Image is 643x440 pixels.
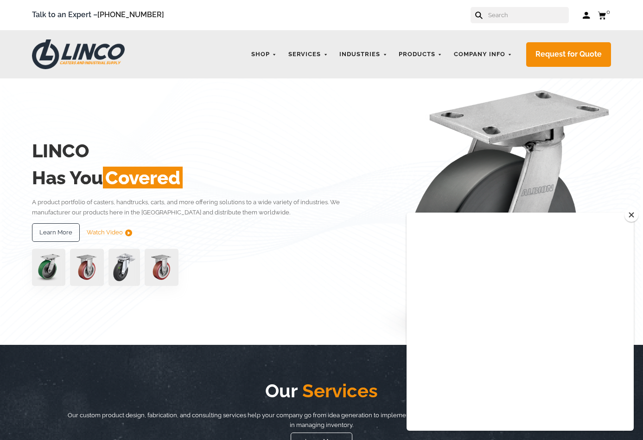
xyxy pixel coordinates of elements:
[394,45,447,64] a: Products
[624,208,638,222] button: Close
[32,223,80,242] a: Learn More
[335,45,392,64] a: Industries
[32,197,378,217] p: A product portfolio of casters, handtrucks, carts, and more offering solutions to a wide variety ...
[32,137,378,164] h2: LINCO
[449,45,517,64] a: Company Info
[32,164,378,191] h2: Has You
[125,229,132,236] img: subtract.png
[606,8,610,15] span: 0
[103,167,183,188] span: Covered
[526,42,611,67] a: Request for Quote
[32,9,164,21] span: Talk to an Expert –
[247,45,281,64] a: Shop
[380,78,611,344] img: linco_caster
[145,249,178,286] img: capture-59611-removebg-preview-1.png
[87,223,132,242] a: Watch Video
[284,45,333,64] a: Services
[583,11,591,20] a: Log in
[70,249,104,286] img: capture-59611-removebg-preview-1.png
[298,380,378,401] span: Services
[64,410,579,430] p: Our custom product design, fabrication, and consulting services help your company go from idea ge...
[32,249,65,286] img: pn3orx8a-94725-1-1-.png
[108,249,140,286] img: lvwpp200rst849959jpg-30522-removebg-preview-1.png
[598,9,611,21] a: 0
[487,7,569,23] input: Search
[64,377,579,404] h2: Our
[97,10,164,19] a: [PHONE_NUMBER]
[32,39,125,69] img: LINCO CASTERS & INDUSTRIAL SUPPLY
